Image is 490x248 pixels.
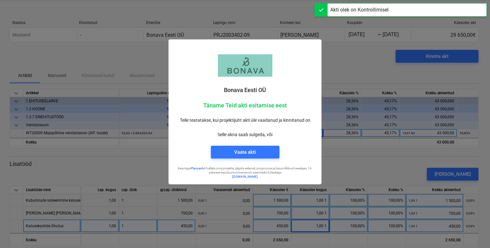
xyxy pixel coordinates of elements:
[174,102,316,109] p: Täname Teid akti esitamise eest
[191,167,203,170] a: Planyard
[174,131,316,138] p: Selle akna saab sulgeda, või
[174,117,316,124] p: Teile teatatakse, kui projektijuht akti üle vaadanud ja kinnitanud on
[330,6,389,14] div: Akti olek on Kontrollimisel
[174,166,316,175] p: Kasutage et hallata oma projekte, jälgida eelarvet, prognoose ja kasumlikkust reaalajas. 14-päeva...
[234,148,256,156] div: Vaata akti
[211,146,279,159] button: Vaata akti
[232,175,258,178] a: [DOMAIN_NAME]
[174,86,316,94] p: Bonava Eesti OÜ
